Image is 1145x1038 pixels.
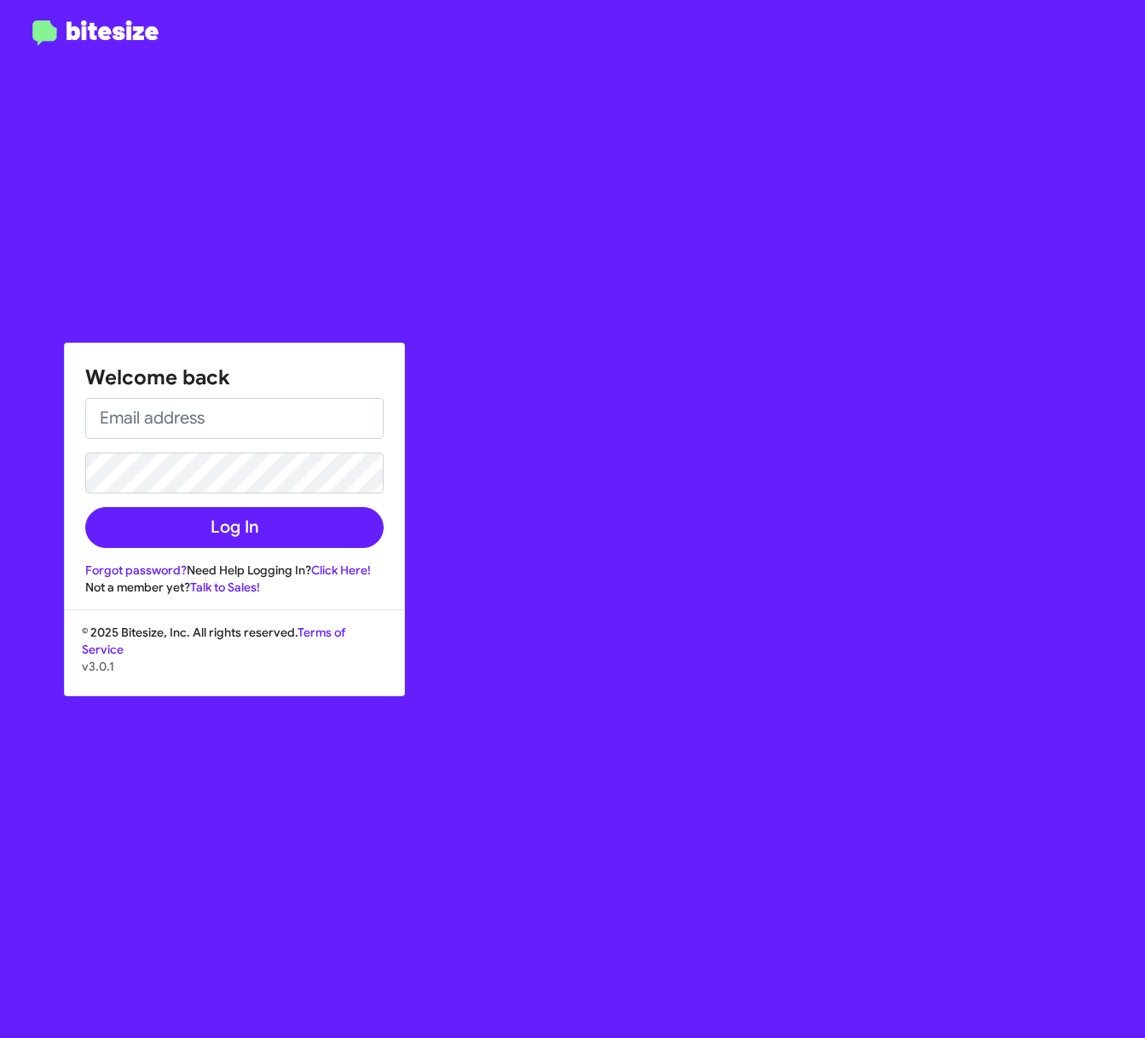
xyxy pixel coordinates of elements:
[85,364,384,391] h1: Welcome back
[82,658,387,675] p: v3.0.1
[85,507,384,548] button: Log In
[82,625,345,657] a: Terms of Service
[311,562,371,578] a: Click Here!
[85,579,384,596] div: Not a member yet?
[85,562,187,578] a: Forgot password?
[190,580,260,595] a: Talk to Sales!
[85,562,384,579] div: Need Help Logging In?
[85,398,384,439] input: Email address
[65,624,404,695] div: © 2025 Bitesize, Inc. All rights reserved.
